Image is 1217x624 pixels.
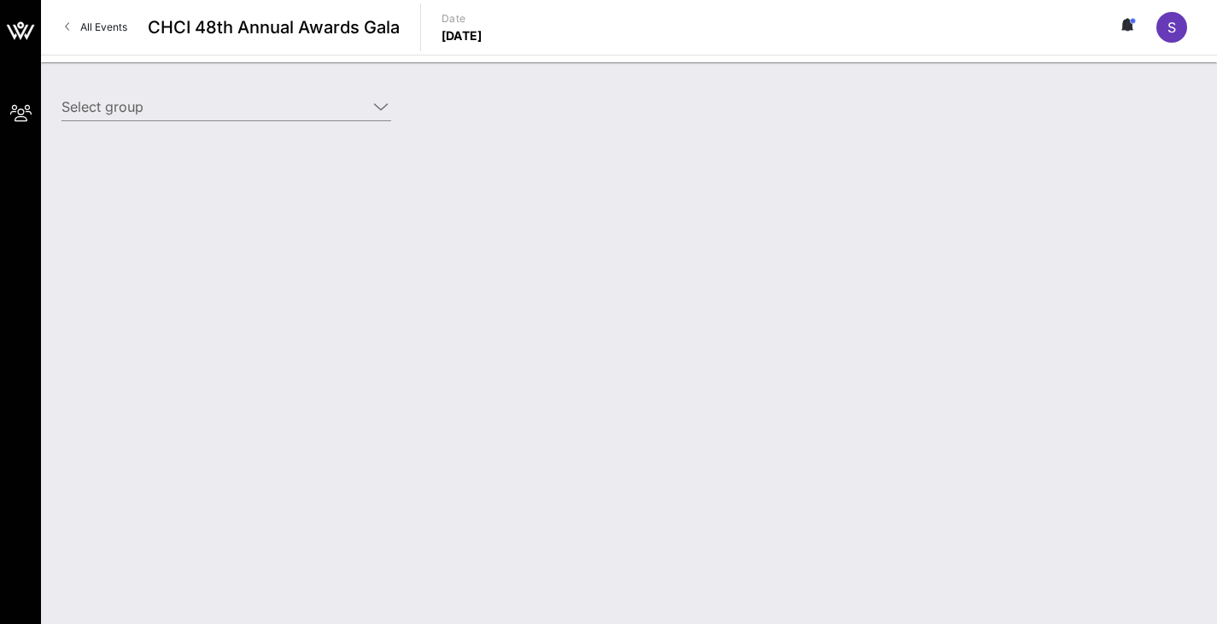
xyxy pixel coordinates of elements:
[442,27,483,44] p: [DATE]
[55,14,137,41] a: All Events
[1156,12,1187,43] div: S
[442,10,483,27] p: Date
[1167,19,1176,36] span: S
[80,20,127,33] span: All Events
[148,15,400,40] span: CHCI 48th Annual Awards Gala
